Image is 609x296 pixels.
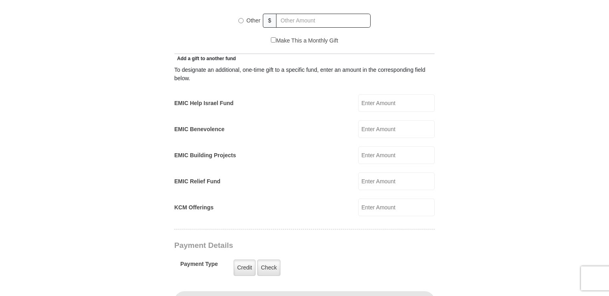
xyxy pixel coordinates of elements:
input: Enter Amount [358,199,435,216]
label: Check [257,260,280,276]
label: KCM Offerings [174,203,214,212]
label: Make This a Monthly Gift [271,36,338,45]
h3: Payment Details [174,241,379,250]
h5: Payment Type [180,261,218,272]
span: $ [263,14,276,28]
input: Other Amount [276,14,371,28]
label: EMIC Building Projects [174,151,236,160]
input: Make This a Monthly Gift [271,37,276,43]
label: EMIC Help Israel Fund [174,99,234,107]
input: Enter Amount [358,120,435,138]
label: EMIC Relief Fund [174,177,220,186]
label: EMIC Benevolence [174,125,224,134]
div: To designate an additional, one-time gift to a specific fund, enter an amount in the correspondin... [174,66,435,83]
input: Enter Amount [358,172,435,190]
label: Credit [234,260,256,276]
span: Other [246,17,260,24]
input: Enter Amount [358,146,435,164]
input: Enter Amount [358,94,435,112]
span: Add a gift to another fund [174,56,236,61]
